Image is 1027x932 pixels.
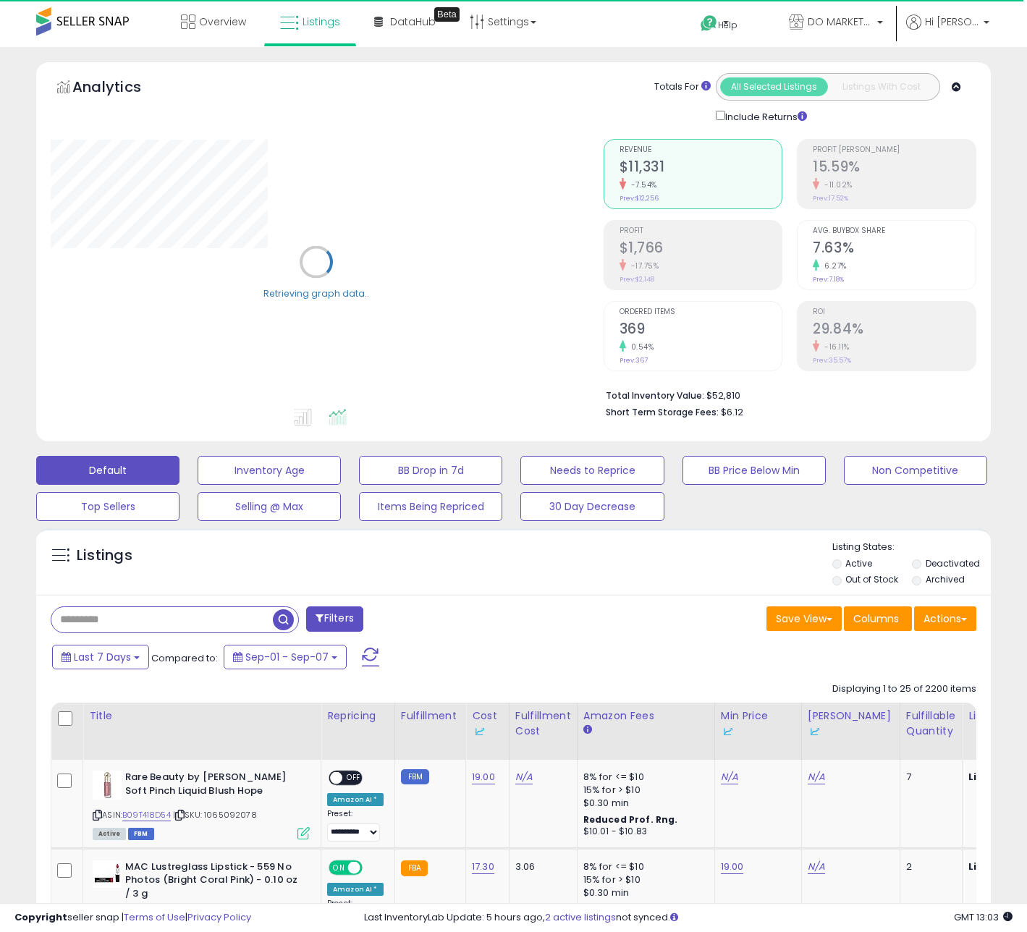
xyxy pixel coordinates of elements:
[390,14,436,29] span: DataHub
[914,606,976,631] button: Actions
[606,389,704,402] b: Total Inventory Value:
[819,342,850,352] small: -16.11%
[151,651,218,665] span: Compared to:
[808,724,822,739] img: InventoryLab Logo
[472,770,495,784] a: 19.00
[122,809,171,821] a: B09T418D54
[583,708,709,724] div: Amazon Fees
[93,771,122,800] img: 21fZbzCFlGL._SL40_.jpg
[813,194,848,203] small: Prev: 17.52%
[813,227,976,235] span: Avg. Buybox Share
[327,809,384,842] div: Preset:
[853,611,899,626] span: Columns
[906,14,989,47] a: Hi [PERSON_NAME]
[813,321,976,340] h2: 29.84%
[128,828,154,840] span: FBM
[620,227,782,235] span: Profit
[472,724,486,739] img: InventoryLab Logo
[36,492,179,521] button: Top Sellers
[808,14,873,29] span: DO MARKETPLACE LLC
[583,784,703,797] div: 15% for > $10
[515,708,571,739] div: Fulfillment Cost
[620,356,648,365] small: Prev: 367
[583,771,703,784] div: 8% for <= $10
[198,492,341,521] button: Selling @ Max
[906,708,956,739] div: Fulfillable Quantity
[224,645,347,669] button: Sep-01 - Sep-07
[327,708,389,724] div: Repricing
[263,287,369,300] div: Retrieving graph data..
[364,911,1013,925] div: Last InventoryLab Update: 5 hours ago, not synced.
[359,456,502,485] button: BB Drop in 7d
[434,7,460,22] div: Tooltip anchor
[819,260,847,271] small: 6.27%
[93,771,310,838] div: ASIN:
[832,682,976,696] div: Displaying 1 to 25 of 2200 items
[954,910,1013,924] span: 2025-09-15 13:03 GMT
[845,557,872,569] label: Active
[77,546,132,566] h5: Listings
[682,456,826,485] button: BB Price Below Min
[360,861,384,873] span: OFF
[342,772,365,784] span: OFF
[626,260,659,271] small: -17.75%
[14,911,251,925] div: seller snap | |
[844,606,912,631] button: Columns
[199,14,246,29] span: Overview
[93,860,122,888] img: 31frLCa6ivL._SL40_.jpg
[808,860,825,874] a: N/A
[813,158,976,178] h2: 15.59%
[721,405,743,419] span: $6.12
[125,860,301,905] b: MAC Lustreglass Lipstick - 559 No Photos (Bright Coral Pink) - 0.10 oz / 3 g
[124,910,185,924] a: Terms of Use
[72,77,169,101] h5: Analytics
[925,14,979,29] span: Hi [PERSON_NAME]
[515,860,566,873] div: 3.06
[620,158,782,178] h2: $11,331
[545,910,616,924] a: 2 active listings
[401,708,460,724] div: Fulfillment
[813,275,844,284] small: Prev: 7.18%
[721,770,738,784] a: N/A
[626,179,657,190] small: -7.54%
[583,886,703,899] div: $0.30 min
[813,308,976,316] span: ROI
[327,793,384,806] div: Amazon AI *
[36,456,179,485] button: Default
[620,240,782,259] h2: $1,766
[472,708,503,739] div: Cost
[813,240,976,259] h2: 7.63%
[606,406,719,418] b: Short Term Storage Fees:
[718,19,738,31] span: Help
[198,456,341,485] button: Inventory Age
[93,828,126,840] span: All listings currently available for purchase on Amazon
[808,708,894,739] div: [PERSON_NAME]
[721,708,795,739] div: Min Price
[813,356,851,365] small: Prev: 35.57%
[906,771,951,784] div: 7
[626,342,654,352] small: 0.54%
[906,860,951,873] div: 2
[654,80,711,94] div: Totals For
[721,724,795,739] div: Some or all of the values in this column are provided from Inventory Lab.
[327,883,384,896] div: Amazon AI *
[583,724,592,737] small: Amazon Fees.
[845,573,898,585] label: Out of Stock
[700,14,718,33] i: Get Help
[245,650,329,664] span: Sep-01 - Sep-07
[401,769,429,784] small: FBM
[620,275,654,284] small: Prev: $2,148
[401,860,428,876] small: FBA
[705,108,824,124] div: Include Returns
[766,606,842,631] button: Save View
[819,179,853,190] small: -11.02%
[813,146,976,154] span: Profit [PERSON_NAME]
[844,456,987,485] button: Non Competitive
[689,4,766,47] a: Help
[808,770,825,784] a: N/A
[515,770,533,784] a: N/A
[620,146,782,154] span: Revenue
[808,724,894,739] div: Some or all of the values in this column are provided from Inventory Lab.
[472,860,494,874] a: 17.30
[330,861,348,873] span: ON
